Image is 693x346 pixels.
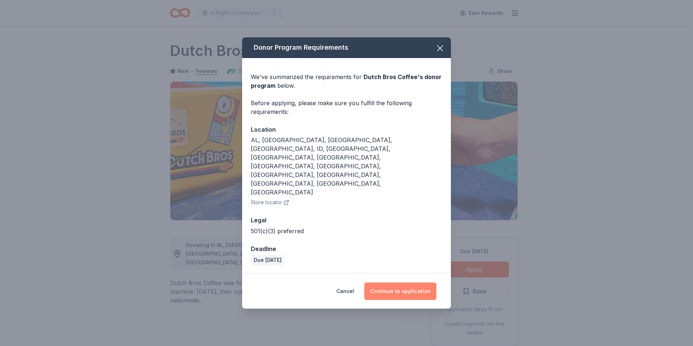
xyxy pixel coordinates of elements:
div: Deadline [251,244,442,254]
div: We've summarized the requirements for below. [251,73,442,90]
div: Due [DATE] [251,255,285,265]
div: Legal [251,215,442,225]
div: Before applying, please make sure you fulfill the following requirements: [251,99,442,116]
div: 501(c)(3) preferred [251,227,442,235]
div: Donor Program Requirements [242,37,451,58]
button: Cancel [336,283,354,300]
div: AL, [GEOGRAPHIC_DATA], [GEOGRAPHIC_DATA], [GEOGRAPHIC_DATA], ID, [GEOGRAPHIC_DATA], [GEOGRAPHIC_D... [251,136,442,197]
div: Location [251,125,442,134]
button: Continue to application [364,283,436,300]
button: Store locator [251,198,289,207]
